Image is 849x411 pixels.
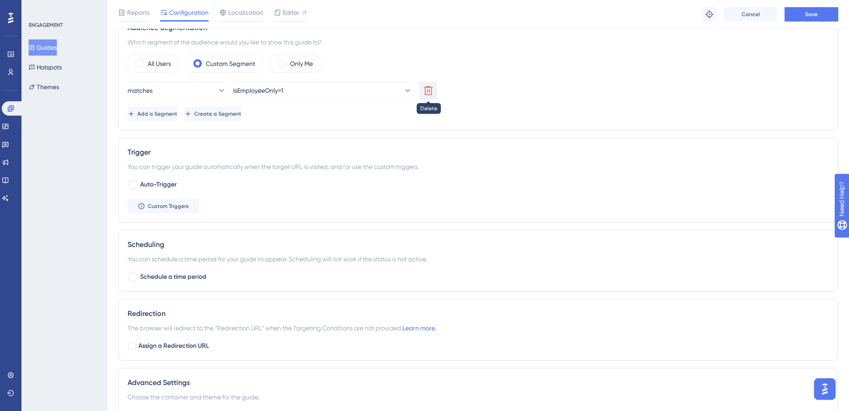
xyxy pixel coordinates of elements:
[233,82,412,100] button: IsEmployeeOnly=1
[128,199,199,213] button: Custom Triggers
[140,272,206,282] span: Schedule a time period
[169,7,209,18] span: Configuration
[128,85,153,96] span: matches
[128,377,829,388] div: Advanced Settings
[742,11,760,18] span: Cancel
[148,58,171,69] label: All Users
[290,58,313,69] label: Only Me
[29,79,59,95] button: Themes
[128,147,829,158] div: Trigger
[128,37,829,48] div: Which segment of the audience would you like to show this guide to?
[233,85,283,96] span: IsEmployeeOnly=1
[184,107,241,121] button: Create a Segment
[128,239,829,250] div: Scheduling
[148,203,189,210] span: Custom Triggers
[194,110,241,117] span: Create a Segment
[206,58,255,69] label: Custom Segment
[128,82,226,100] button: matches
[402,324,436,332] a: Learn more.
[29,39,57,56] button: Guides
[128,107,177,121] button: Add a Segment
[228,7,263,18] span: Localization
[724,7,777,22] button: Cancel
[138,341,209,351] span: Assign a Redirection URL
[127,7,149,18] span: Reports
[128,254,829,264] div: You can schedule a time period for your guide to appear. Scheduling will not work if the status i...
[128,161,829,172] div: You can trigger your guide automatically when the target URL is visited, and/or use the custom tr...
[29,22,63,29] div: ENGAGEMENT
[128,323,436,333] span: The browser will redirect to the “Redirection URL” when the Targeting Conditions are not provided.
[140,179,177,190] span: Auto-Trigger
[805,11,818,18] span: Save
[21,2,56,13] span: Need Help?
[811,376,838,402] iframe: UserGuiding AI Assistant Launcher
[128,308,829,319] div: Redirection
[29,59,62,75] button: Hotspots
[137,110,177,117] span: Add a Segment
[128,392,829,402] div: Choose the container and theme for the guide.
[283,7,299,18] span: Editor
[785,7,838,22] button: Save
